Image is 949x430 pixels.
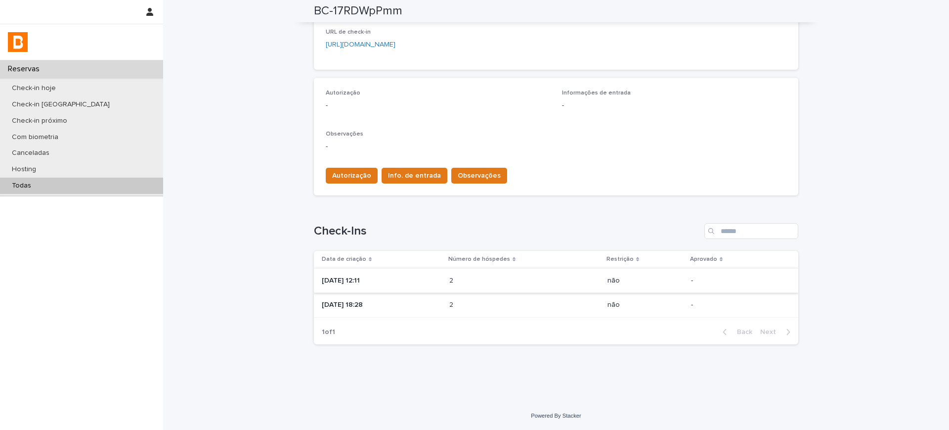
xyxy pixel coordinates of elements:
button: Info. de entrada [382,168,447,184]
button: Autorização [326,168,378,184]
button: Next [756,328,798,336]
p: Hosting [4,165,44,174]
p: 1 of 1 [314,320,343,344]
p: Check-in próximo [4,117,75,125]
span: Info. de entrada [388,171,441,181]
span: Next [760,329,782,335]
p: - [326,142,786,152]
a: [URL][DOMAIN_NAME] [326,41,395,48]
tr: [DATE] 12:1122 não- [314,268,798,293]
p: - [691,277,782,285]
span: Informações de entrada [562,90,631,96]
p: não [607,301,683,309]
span: Back [731,329,752,335]
p: [DATE] 12:11 [322,277,441,285]
p: Check-in [GEOGRAPHIC_DATA] [4,100,118,109]
p: não [607,277,683,285]
span: Autorização [332,171,371,181]
p: - [562,100,786,111]
p: Reservas [4,64,47,74]
tr: [DATE] 18:2822 não- [314,293,798,318]
button: Observações [451,168,507,184]
span: Observações [458,171,501,181]
p: Check-in hoje [4,84,64,93]
p: 2 [449,299,455,309]
p: Aprovado [690,254,717,265]
h1: Check-Ins [314,224,700,239]
p: - [691,301,782,309]
p: Todas [4,182,39,190]
a: Powered By Stacker [531,413,581,419]
p: 2 [449,275,455,285]
img: zVaNuJHRTjyIjT5M9Xd5 [8,32,28,52]
input: Search [704,223,798,239]
p: Com biometria [4,133,66,142]
p: - [326,100,550,111]
button: Back [715,328,756,336]
h2: BC-17RDWpPmm [314,4,402,18]
span: Observações [326,131,363,137]
p: [DATE] 18:28 [322,301,441,309]
p: Restrição [606,254,634,265]
p: Data de criação [322,254,366,265]
span: URL de check-in [326,29,371,35]
p: Canceladas [4,149,57,157]
p: Número de hóspedes [448,254,510,265]
span: Autorização [326,90,360,96]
